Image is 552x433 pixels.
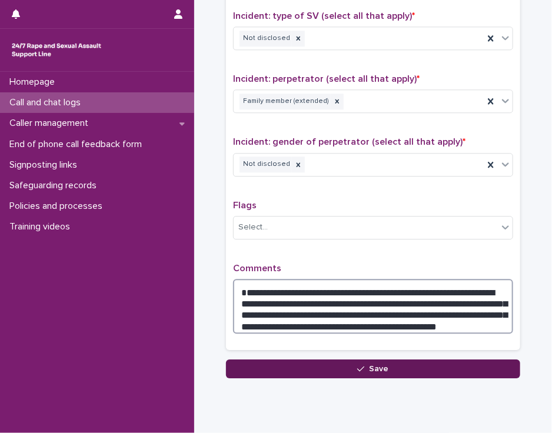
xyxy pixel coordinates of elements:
[233,137,465,146] span: Incident: gender of perpetrator (select all that apply)
[240,31,292,46] div: Not disclosed
[233,11,415,21] span: Incident: type of SV (select all that apply)
[233,264,281,273] span: Comments
[5,118,98,129] p: Caller management
[5,97,90,108] p: Call and chat logs
[233,74,420,84] span: Incident: perpetrator (select all that apply)
[233,201,257,210] span: Flags
[5,76,64,88] p: Homepage
[240,156,292,172] div: Not disclosed
[240,94,331,109] div: Family member (extended)
[5,180,106,191] p: Safeguarding records
[370,365,389,373] span: Save
[5,201,112,212] p: Policies and processes
[226,359,520,378] button: Save
[9,38,104,62] img: rhQMoQhaT3yELyF149Cw
[5,159,87,171] p: Signposting links
[238,221,268,234] div: Select...
[5,139,151,150] p: End of phone call feedback form
[5,221,79,232] p: Training videos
